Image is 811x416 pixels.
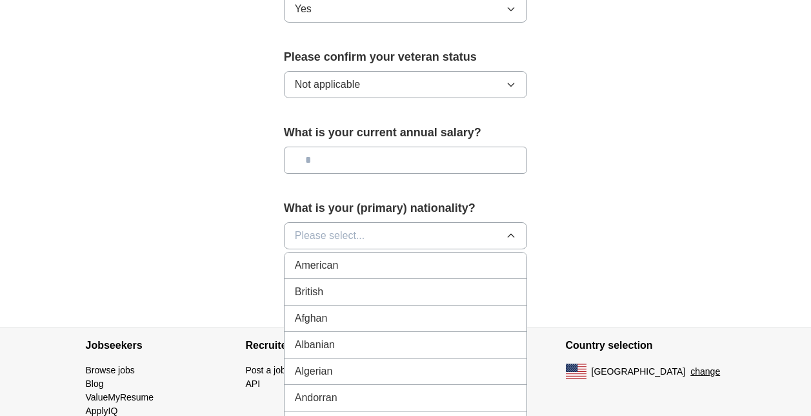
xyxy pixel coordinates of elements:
img: US flag [566,364,586,379]
span: Afghan [295,311,328,326]
button: change [690,365,720,379]
span: Albanian [295,337,335,353]
label: What is your current annual salary? [284,124,528,141]
a: ValueMyResume [86,392,154,402]
span: Not applicable [295,77,360,92]
span: British [295,284,323,300]
span: [GEOGRAPHIC_DATA] [592,365,686,379]
a: Browse jobs [86,365,135,375]
a: API [246,379,261,389]
span: Algerian [295,364,333,379]
button: Please select... [284,222,528,249]
h4: Country selection [566,328,726,364]
span: Please select... [295,228,365,244]
button: Not applicable [284,71,528,98]
span: Andorran [295,390,337,406]
span: Yes [295,1,312,17]
label: Please confirm your veteran status [284,48,528,66]
a: Blog [86,379,104,389]
a: ApplyIQ [86,406,118,416]
a: Post a job [246,365,286,375]
label: What is your (primary) nationality? [284,200,528,217]
span: American [295,258,339,273]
